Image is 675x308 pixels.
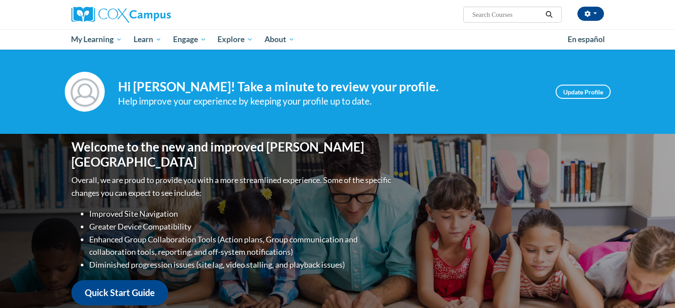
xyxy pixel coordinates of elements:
[639,273,668,301] iframe: Button to launch messaging window
[71,280,168,305] a: Quick Start Guide
[173,34,206,45] span: Engage
[259,29,300,50] a: About
[471,9,542,20] input: Search Courses
[71,140,393,169] h1: Welcome to the new and improved [PERSON_NAME][GEOGRAPHIC_DATA]
[71,34,122,45] span: My Learning
[568,35,605,44] span: En español
[71,174,393,199] p: Overall, we are proud to provide you with a more streamlined experience. Some of the specific cha...
[71,7,171,23] img: Cox Campus
[556,85,611,99] a: Update Profile
[118,79,542,94] h4: Hi [PERSON_NAME]! Take a minute to review your profile.
[577,7,604,21] button: Account Settings
[577,251,595,269] iframe: Close message
[217,34,253,45] span: Explore
[89,258,393,271] li: Diminished progression issues (site lag, video stalling, and playback issues)
[58,29,617,50] div: Main menu
[118,94,542,109] div: Help improve your experience by keeping your profile up to date.
[66,29,128,50] a: My Learning
[89,233,393,259] li: Enhanced Group Collaboration Tools (Action plans, Group communication and collaboration tools, re...
[167,29,212,50] a: Engage
[128,29,167,50] a: Learn
[71,7,240,23] a: Cox Campus
[65,72,105,112] img: Profile Image
[212,29,259,50] a: Explore
[562,30,611,49] a: En español
[89,207,393,220] li: Improved Site Navigation
[542,9,556,20] button: Search
[134,34,162,45] span: Learn
[89,220,393,233] li: Greater Device Compatibility
[264,34,295,45] span: About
